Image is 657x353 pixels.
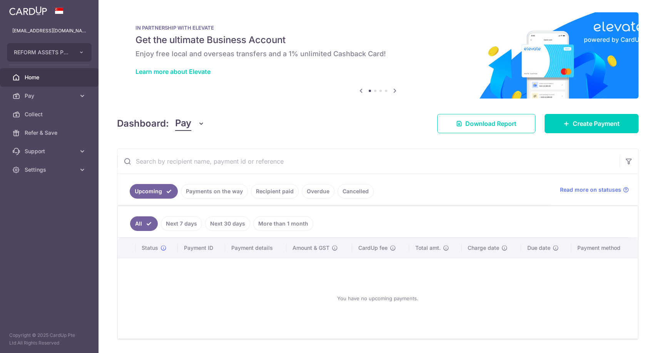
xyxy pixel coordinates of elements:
[527,244,550,252] span: Due date
[338,184,374,199] a: Cancelled
[465,119,517,128] span: Download Report
[9,6,47,15] img: CardUp
[560,186,621,194] span: Read more on statuses
[25,129,75,137] span: Refer & Save
[178,238,225,258] th: Payment ID
[302,184,334,199] a: Overdue
[225,238,286,258] th: Payment details
[175,116,191,131] span: Pay
[142,244,158,252] span: Status
[135,49,620,59] h6: Enjoy free local and overseas transfers and a 1% unlimited Cashback Card!
[25,147,75,155] span: Support
[181,184,248,199] a: Payments on the way
[135,34,620,46] h5: Get the ultimate Business Account
[415,244,441,252] span: Total amt.
[7,43,92,62] button: REFORM ASSETS PTE. LTD.
[251,184,299,199] a: Recipient paid
[130,184,178,199] a: Upcoming
[205,216,250,231] a: Next 30 days
[253,216,313,231] a: More than 1 month
[117,149,620,174] input: Search by recipient name, payment id or reference
[560,186,629,194] a: Read more on statuses
[14,49,71,56] span: REFORM ASSETS PTE. LTD.
[12,27,86,35] p: [EMAIL_ADDRESS][DOMAIN_NAME]
[545,114,639,133] a: Create Payment
[468,244,499,252] span: Charge date
[175,116,205,131] button: Pay
[117,12,639,99] img: Renovation banner
[293,244,329,252] span: Amount & GST
[130,216,158,231] a: All
[135,25,620,31] p: IN PARTNERSHIP WITH ELEVATE
[161,216,202,231] a: Next 7 days
[25,110,75,118] span: Collect
[135,68,211,75] a: Learn more about Elevate
[608,330,649,349] iframe: Opens a widget where you can find more information
[25,166,75,174] span: Settings
[437,114,535,133] a: Download Report
[573,119,620,128] span: Create Payment
[358,244,388,252] span: CardUp fee
[25,74,75,81] span: Home
[25,92,75,100] span: Pay
[571,238,638,258] th: Payment method
[127,264,629,332] div: You have no upcoming payments.
[117,117,169,130] h4: Dashboard:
